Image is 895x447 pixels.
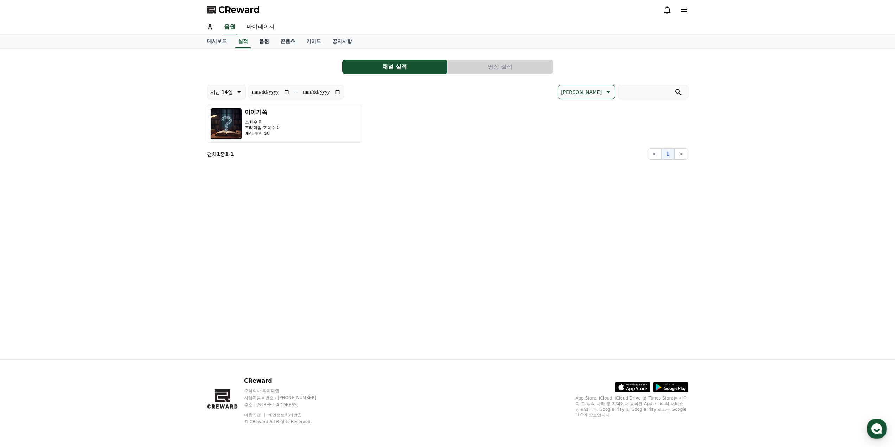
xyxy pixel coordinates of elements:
[202,35,232,48] a: 대시보드
[245,108,280,116] h3: 이야기쏙
[210,108,242,140] img: 이야기쏙
[342,60,447,74] button: 채널 실적
[244,402,330,408] p: 주소 : [STREET_ADDRESS]
[207,151,234,158] p: 전체 중 -
[661,148,674,160] button: 1
[301,35,327,48] a: 가이드
[217,151,220,157] strong: 1
[207,4,260,15] a: CReward
[558,85,615,99] button: [PERSON_NAME]
[207,85,246,99] button: 지난 14일
[245,119,280,125] p: 조회수 0
[225,151,229,157] strong: 1
[64,234,73,240] span: 대화
[275,35,301,48] a: 콘텐츠
[648,148,661,160] button: <
[244,388,330,394] p: 주식회사 와이피랩
[327,35,358,48] a: 공지사항
[448,60,553,74] button: 영상 실적
[22,234,26,239] span: 홈
[244,377,330,385] p: CReward
[254,35,275,48] a: 음원
[210,87,233,97] p: 지난 14일
[674,148,688,160] button: >
[109,234,117,239] span: 설정
[2,223,46,241] a: 홈
[218,4,260,15] span: CReward
[245,125,280,130] p: 프리미엄 조회수 0
[202,20,218,34] a: 홈
[268,413,302,417] a: 개인정보처리방침
[46,223,91,241] a: 대화
[561,87,602,97] p: [PERSON_NAME]
[342,60,448,74] a: 채널 실적
[294,88,299,96] p: ~
[207,105,362,143] button: 이야기쏙 조회수 0 프리미엄 조회수 0 예상 수익 $0
[244,419,330,424] p: © CReward All Rights Reserved.
[235,35,251,48] a: 실적
[576,395,688,418] p: App Store, iCloud, iCloud Drive 및 iTunes Store는 미국과 그 밖의 나라 및 지역에서 등록된 Apple Inc.의 서비스 상표입니다. Goo...
[223,20,237,34] a: 음원
[245,130,280,136] p: 예상 수익 $0
[230,151,234,157] strong: 1
[244,395,330,401] p: 사업자등록번호 : [PHONE_NUMBER]
[241,20,280,34] a: 마이페이지
[244,413,266,417] a: 이용약관
[91,223,135,241] a: 설정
